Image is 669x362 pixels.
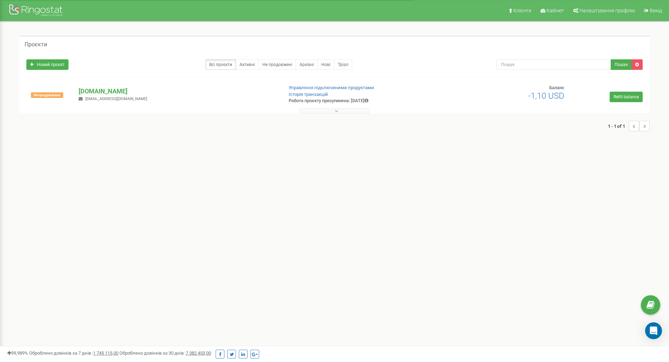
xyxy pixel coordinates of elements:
button: Пошук [611,59,632,70]
p: [DOMAIN_NAME] [79,87,277,96]
u: 1 745 115,00 [93,350,118,356]
u: 7 382 453,00 [186,350,211,356]
span: Оброблено дзвінків за 30 днів : [119,350,211,356]
a: Новий проєкт [26,59,68,70]
span: 1 - 1 of 1 [608,121,629,131]
a: Активні [236,59,259,70]
nav: ... [608,114,650,138]
span: [EMAIL_ADDRESS][DOMAIN_NAME] [85,97,147,101]
a: Архівні [296,59,318,70]
span: Оброблено дзвінків за 7 днів : [29,350,118,356]
span: Налаштування профілю [579,8,635,13]
div: Open Intercom Messenger [645,322,662,339]
span: Баланс [549,85,564,90]
img: Ringostat Logo [9,3,65,19]
a: Всі проєкти [205,59,236,70]
a: Управління підключеними продуктами [289,85,374,90]
a: Історія транзакцій [289,92,328,97]
span: -1,10 USD [528,91,564,101]
span: Не продовжено [31,92,63,98]
a: Refill balance [610,92,643,102]
span: Кабінет [546,8,564,13]
span: Клієнти [513,8,531,13]
a: Не продовжені [258,59,296,70]
span: 99,989% [7,350,28,356]
input: Пошук [497,59,611,70]
a: Нові [317,59,334,70]
a: Тріал [334,59,352,70]
span: Вихід [650,8,662,13]
h5: Проєкти [25,41,47,48]
p: Робота проєкту призупинена: [DATE] [289,98,435,104]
